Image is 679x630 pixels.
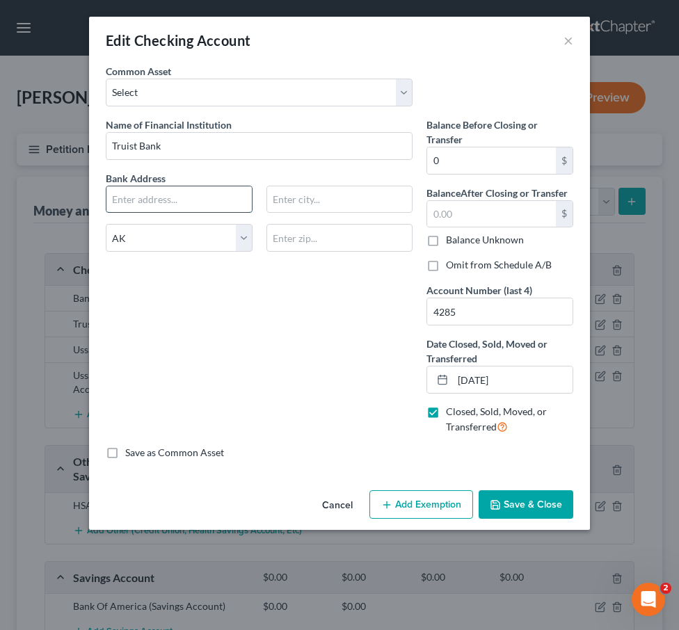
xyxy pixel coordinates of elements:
iframe: Intercom live chat [632,583,665,616]
div: Edit Checking Account [106,31,250,50]
input: 0.00 [427,201,556,227]
span: After Closing or Transfer [461,187,568,199]
span: Name of Financial Institution [106,119,232,131]
input: 0.00 [427,147,556,174]
label: Bank Address [99,171,420,186]
span: Date Closed, Sold, Moved or Transferred [426,338,548,364]
div: $ [556,147,573,174]
button: Cancel [311,492,364,519]
input: MM/DD/YYYY [453,366,573,393]
input: Enter name... [106,133,412,159]
label: Save as Common Asset [125,446,224,460]
input: Enter zip... [266,224,413,252]
label: Balance Unknown [446,233,524,247]
label: Omit from Schedule A/B [446,258,552,272]
button: × [564,32,573,49]
button: Save & Close [479,490,573,519]
span: 2 [660,583,671,594]
button: Add Exemption [369,490,473,519]
label: Common Asset [106,64,171,79]
label: Balance [426,186,568,200]
div: $ [556,201,573,227]
input: Enter city... [267,186,413,213]
input: Enter address... [106,186,252,213]
label: Balance Before Closing or Transfer [426,118,573,147]
span: Closed, Sold, Moved, or Transferred [446,405,547,433]
label: Account Number (last 4) [426,283,532,298]
input: XXXX [427,298,573,325]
